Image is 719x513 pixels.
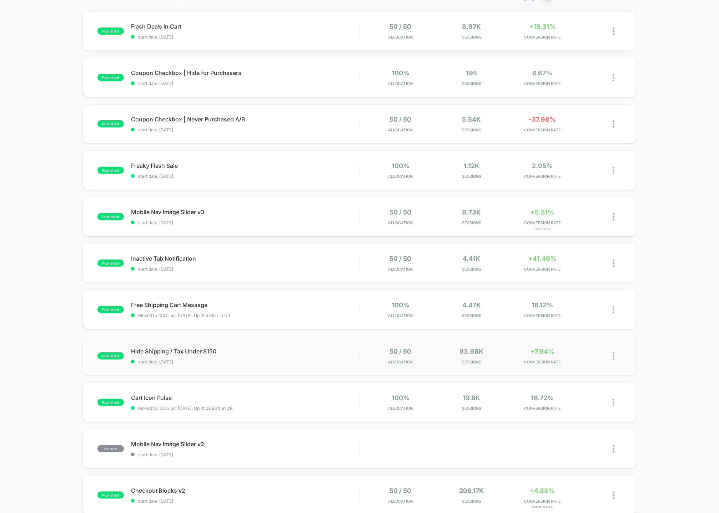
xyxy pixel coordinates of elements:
[438,81,506,86] span: Sessions
[131,394,359,401] span: Cart Icon Pulse
[530,487,555,494] span: +4.88%
[392,394,409,402] span: 100%
[613,399,614,406] img: close
[531,348,554,355] span: +7.94%
[390,116,412,123] span: 50 / 50
[388,359,413,364] span: Allocation
[509,267,576,272] span: CONVERSION RATE
[131,162,359,169] span: Freaky Flash Sale
[390,208,412,216] span: 50 / 50
[388,406,413,411] span: Allocation
[131,348,359,355] span: Hide Shipping / Tax Under $150
[131,69,359,76] span: Coupon Checkbox | Hide for Purchasers
[97,213,124,220] span: published
[529,116,556,123] span: -37.98%
[388,81,413,86] span: Allocation
[613,492,614,499] img: close
[613,27,614,35] img: close
[613,213,614,221] img: close
[97,120,124,127] span: published
[509,506,576,509] span: for Blocks B
[613,260,614,267] img: close
[388,174,413,179] span: Allocation
[533,69,553,77] span: 6.67%
[613,445,614,453] img: close
[388,499,413,504] span: Allocation
[438,220,506,225] span: Sessions
[131,34,359,40] span: start date: [DATE]
[438,35,506,40] span: Sessions
[509,406,576,411] span: CONVERSION RATE
[388,220,413,225] span: Allocation
[613,167,614,174] img: close
[131,208,359,216] span: Mobile Nav Image Slider v3
[438,499,506,504] span: Sessions
[438,313,506,318] span: Sessions
[131,266,359,272] span: start date: [DATE]
[138,406,233,411] span: Moved to 100% on: [DATE] . Uplift: 22.96% in CR
[464,162,479,170] span: 1.12k
[390,255,412,262] span: 50 / 50
[97,399,124,406] span: published
[509,313,576,318] span: CONVERSION RATE
[438,267,506,272] span: Sessions
[531,394,554,402] span: 16.72%
[509,35,576,40] span: CONVERSION RATE
[131,23,359,30] span: Flash Deals in Cart
[459,487,484,494] span: 206.17k
[390,348,412,355] span: 50 / 50
[532,162,553,170] span: 2.95%
[462,208,481,216] span: 8.73k
[138,313,231,318] span: Moved to 100% on: [DATE] . Uplift: 5.68% in CR
[392,69,409,77] span: 100%
[438,127,506,132] span: Sessions
[460,348,484,355] span: 93.98k
[509,127,576,132] span: CONVERSION RATE
[463,255,481,262] span: 4.41k
[438,174,506,179] span: Sessions
[532,301,553,309] span: 16.12%
[388,267,413,272] span: Allocation
[388,127,413,132] span: Allocation
[388,313,413,318] span: Allocation
[97,352,124,359] span: published
[131,255,359,262] span: Inactive Tab Notification
[131,487,359,494] span: Checkout Blocks v2
[131,359,359,364] span: start date: [DATE]
[509,174,576,179] span: CONVERSION RATE
[388,35,413,40] span: Allocation
[131,173,359,179] span: start date: [DATE]
[97,260,124,267] span: published
[613,306,614,313] img: close
[509,499,576,504] span: CONVERSION RATE
[390,487,412,494] span: 50 / 50
[97,27,124,35] span: published
[131,301,359,308] span: Free Shipping Cart Message
[131,127,359,132] span: start date: [DATE]
[97,74,124,81] span: published
[509,227,576,231] span: for Top v1
[97,492,124,499] span: published
[438,406,506,411] span: Sessions
[97,445,124,452] span: paused
[613,352,614,360] img: close
[613,120,614,128] img: close
[531,208,554,216] span: +5.51%
[613,74,614,81] img: close
[463,394,481,402] span: 19.8k
[509,81,576,86] span: CONVERSION RATE
[390,23,412,30] span: 50 / 50
[97,306,124,313] span: published
[528,255,557,262] span: +41.46%
[131,220,359,225] span: start date: [DATE]
[131,498,359,504] span: start date: [DATE]
[462,23,481,30] span: 8.97k
[466,69,477,77] span: 195
[131,81,359,86] span: start date: [DATE]
[97,167,124,174] span: published
[509,359,576,364] span: CONVERSION RATE
[438,359,506,364] span: Sessions
[392,162,409,170] span: 100%
[462,301,481,309] span: 4.47k
[509,220,576,225] span: CONVERSION RATE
